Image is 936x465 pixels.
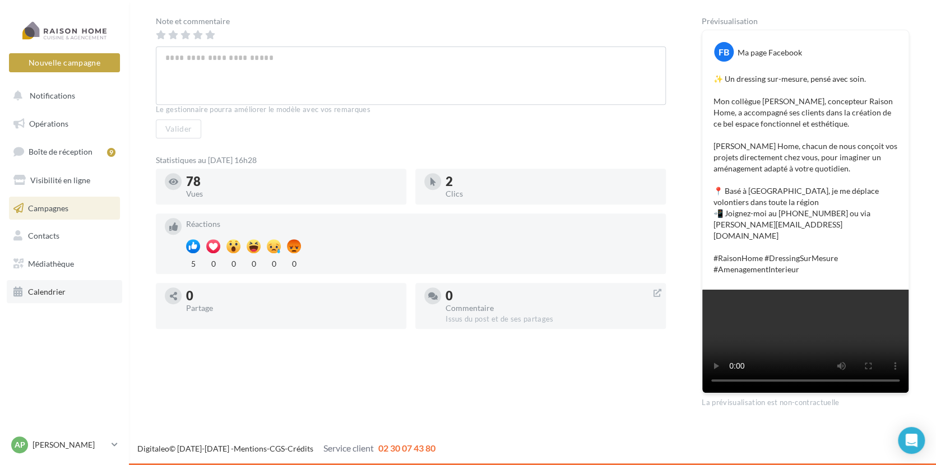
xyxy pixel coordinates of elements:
span: Boîte de réception [29,147,92,156]
div: Partage [186,304,397,312]
div: 2 [446,175,657,188]
div: 0 [247,256,261,269]
a: Opérations [7,112,122,136]
a: Campagnes [7,197,122,220]
div: 9 [107,148,115,157]
div: Réactions [186,220,657,228]
p: ✨ Un dressing sur-mesure, pensé avec soin. Mon collègue [PERSON_NAME], concepteur Raison Home, a ... [713,73,897,275]
div: Issus du post et de ses partages [446,314,657,324]
div: 0 [446,290,657,302]
a: Digitaleo [137,444,169,453]
a: Boîte de réception9 [7,139,122,164]
div: Statistiques au [DATE] 16h28 [156,156,666,164]
div: 0 [267,256,281,269]
div: Commentaire [446,304,657,312]
span: Opérations [29,119,68,128]
div: Clics [446,190,657,198]
a: CGS [270,444,285,453]
a: Visibilité en ligne [7,169,122,192]
div: 0 [186,290,397,302]
div: Note et commentaire [156,17,666,25]
span: Service client [323,443,374,453]
div: 0 [287,256,301,269]
span: Médiathèque [28,259,74,268]
a: Crédits [288,444,313,453]
div: 5 [186,256,200,269]
div: Open Intercom Messenger [898,427,925,454]
div: Vues [186,190,397,198]
p: [PERSON_NAME] [33,439,107,450]
span: Calendrier [28,287,66,296]
a: Calendrier [7,280,122,304]
div: FB [714,42,734,62]
button: Valider [156,119,201,138]
div: 78 [186,175,397,188]
span: Visibilité en ligne [30,175,90,185]
a: AP [PERSON_NAME] [9,434,120,455]
div: La prévisualisation est non-contractuelle [702,393,909,408]
div: Prévisualisation [702,17,909,25]
a: Médiathèque [7,252,122,276]
a: Contacts [7,224,122,248]
span: 02 30 07 43 80 [378,443,435,453]
a: Mentions [234,444,267,453]
span: AP [15,439,25,450]
div: 0 [226,256,240,269]
button: Notifications [7,84,118,108]
span: © [DATE]-[DATE] - - - [137,444,435,453]
button: Nouvelle campagne [9,53,120,72]
span: Campagnes [28,203,68,212]
span: Contacts [28,231,59,240]
div: Ma page Facebook [738,47,802,58]
div: Le gestionnaire pourra améliorer le modèle avec vos remarques [156,105,666,115]
div: 0 [206,256,220,269]
span: Notifications [30,91,75,100]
